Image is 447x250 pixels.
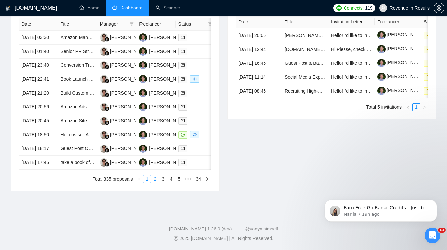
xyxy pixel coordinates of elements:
[58,18,97,31] th: Title
[178,21,205,28] span: Status
[58,45,97,59] td: Senior PR Strategist Needed for Elite Coverage
[110,75,148,83] div: [PERSON_NAME]
[19,142,58,156] td: [DATE] 18:17
[404,103,412,111] li: Previous Page
[100,103,108,111] img: RG
[366,103,402,111] li: Total 5 invitations
[175,175,183,183] li: 5
[21,199,26,205] button: Gif picker
[236,56,282,70] td: [DATE] 16:46
[19,156,58,170] td: [DATE] 17:45
[58,100,97,114] td: Amazon Ads Consultation
[282,56,328,70] td: Guest Post & Backlink Specialist Needed – Travel & Finance Niches (Manual Outreach Only)
[377,88,425,93] a: [PERSON_NAME]
[120,5,142,11] span: Dashboard
[424,60,443,67] span: Pending
[236,42,282,56] td: [DATE] 12:44
[203,175,211,183] li: Next Page
[61,62,186,68] a: Conversion Tracking Expert (GA4, GTM, Meta, Ads, Organic)
[193,175,203,183] li: 34
[139,159,187,165] a: JK[PERSON_NAME]
[282,16,328,28] th: Title
[424,32,446,38] a: Pending
[130,22,134,26] span: filter
[139,33,147,42] img: JK
[110,48,148,55] div: [PERSON_NAME]
[344,4,364,12] span: Connects:
[404,103,412,111] button: left
[137,177,141,181] span: left
[100,76,148,81] a: RG[PERSON_NAME]
[61,118,156,123] a: Amazon Site Development Assistance Needed
[282,84,328,98] td: Recruiting High-Quality Backlink Site Brokers or Webmasters
[181,49,185,53] span: mail
[143,175,151,183] a: 1
[159,175,167,183] li: 3
[377,31,386,39] img: c14TmU57zyDH6TkW9TRJ35VrM4ehjV6iI_67cVwUV1fhOyjTsfHlN8SejiYQKqJa_Q
[424,73,443,81] span: Pending
[58,156,97,170] td: take a book off of Amazon.com
[149,117,187,124] div: [PERSON_NAME]
[100,118,148,123] a: RG[PERSON_NAME]
[174,236,178,241] span: copyright
[110,34,148,41] div: [PERSON_NAME]
[413,104,420,111] a: 1
[6,186,127,197] textarea: Message…
[61,76,102,82] a: Book Launch Expert
[105,162,109,167] img: gigradar-bm.png
[100,61,108,69] img: RG
[406,105,410,109] span: left
[285,88,410,94] a: Recruiting High-Quality Backlink Site Brokers or Webmasters
[149,75,187,83] div: [PERSON_NAME]
[236,84,282,98] td: [DATE] 08:46
[61,132,147,137] a: Help us sell AI Search (SEO / GEO / AEO)
[315,186,447,232] iframe: Intercom notifications message
[115,3,128,15] button: Home
[183,175,193,183] span: •••
[58,31,97,45] td: Amazon Management -- Ads and FBA
[19,114,58,128] td: [DATE] 20:45
[377,46,425,51] a: [PERSON_NAME]
[167,175,175,183] a: 4
[207,19,213,29] span: filter
[193,133,197,137] span: eye
[19,45,58,59] td: [DATE] 01:40
[139,76,187,81] a: JK[PERSON_NAME]
[100,131,108,139] img: RG
[424,46,443,53] span: Pending
[100,33,108,42] img: RG
[149,103,187,110] div: [PERSON_NAME]
[19,18,58,31] th: Date
[434,3,444,13] button: setting
[149,131,187,138] div: [PERSON_NAME]
[377,32,425,37] a: [PERSON_NAME]
[100,62,148,67] a: RG[PERSON_NAME]
[425,228,440,243] iframe: To enrich screen reader interactions, please activate Accessibility in Grammarly extension settings
[139,62,187,67] a: JK[PERSON_NAME]
[100,104,148,109] a: RG[PERSON_NAME]
[139,132,187,137] a: JK[PERSON_NAME]
[58,142,97,156] td: Guest Post Outreach Specialist – Construction B2B SaaS
[424,88,446,93] a: Pending
[139,117,147,125] img: JK
[282,70,328,84] td: Social Media Expert Needed to Launch Outdoor Furniture Brand
[139,75,147,83] img: JK
[139,118,187,123] a: JK[PERSON_NAME]
[110,117,148,124] div: [PERSON_NAME]
[6,3,10,14] img: logo
[139,103,147,111] img: JK
[434,5,444,11] a: setting
[19,4,29,14] img: Profile image for Dima
[377,73,386,81] img: c14TmU57zyDH6TkW9TRJ35VrM4ehjV6iI_67cVwUV1fhOyjTsfHlN8SejiYQKqJa_Q
[105,65,109,69] img: gigradar-bm.png
[19,86,58,100] td: [DATE] 21:20
[79,5,99,11] a: homeHome
[4,3,17,15] button: go back
[105,79,109,83] img: gigradar-bm.png
[100,132,148,137] a: RG[PERSON_NAME]
[5,235,442,242] div: 2025 [DOMAIN_NAME] | All Rights Reserved.
[61,160,134,165] a: take a book off of [DOMAIN_NAME]
[139,146,187,151] a: JK[PERSON_NAME]
[105,134,109,139] img: gigradar-bm.png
